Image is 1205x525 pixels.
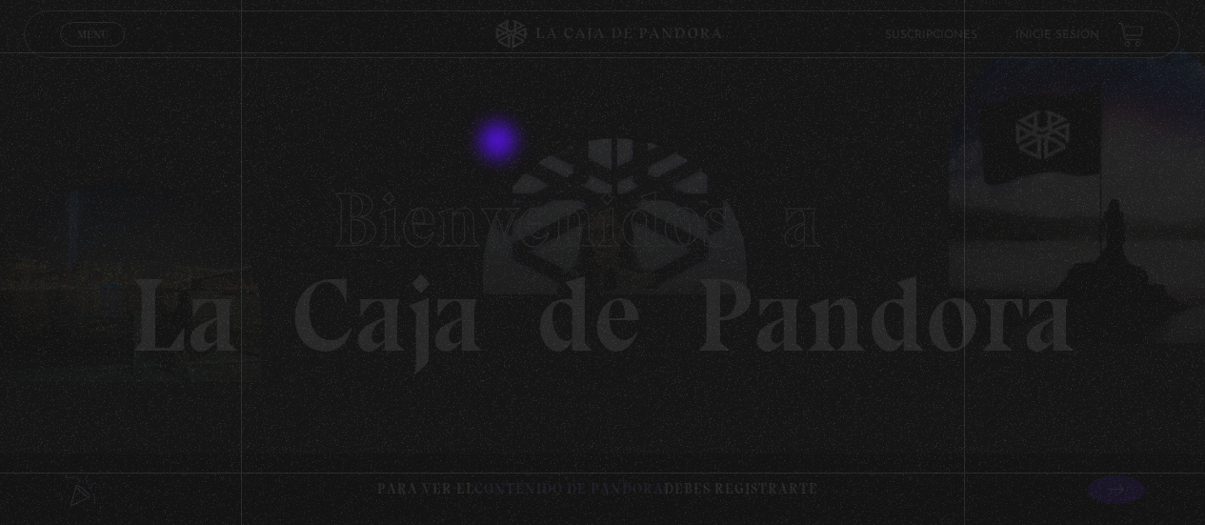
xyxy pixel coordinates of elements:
[1016,30,1100,41] a: Inicie sesión
[377,476,818,502] p: Para ver el debes registrarte
[474,480,664,497] span: contenido de Pandora
[332,174,874,266] span: Bienvenidos a
[77,29,109,40] span: Menu
[886,30,978,41] a: Suscripciones
[70,45,115,58] span: Cerrar
[1119,22,1145,48] a: View your shopping cart
[130,158,1075,368] h1: La Caja de Pandora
